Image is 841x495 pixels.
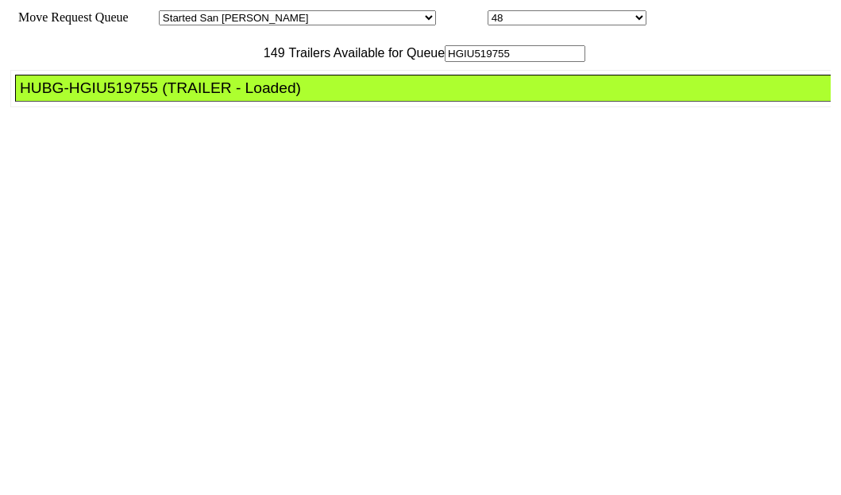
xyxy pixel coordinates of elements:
[20,79,840,97] div: HUBG-HGIU519755 (TRAILER - Loaded)
[10,10,129,24] span: Move Request Queue
[256,46,285,60] span: 149
[131,10,156,24] span: Area
[439,10,484,24] span: Location
[445,45,585,62] input: Filter Available Trailers
[285,46,446,60] span: Trailers Available for Queue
